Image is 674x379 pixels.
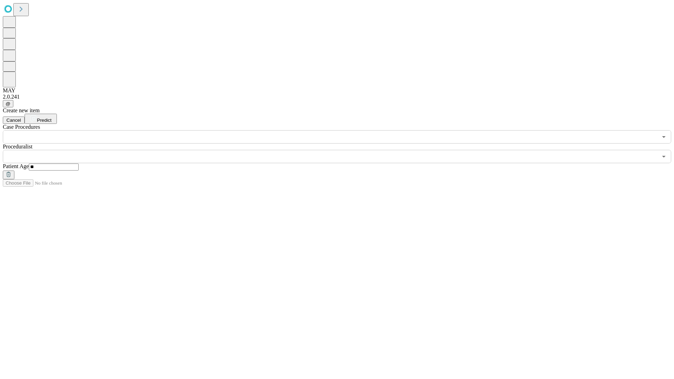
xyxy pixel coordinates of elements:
span: Proceduralist [3,144,32,149]
span: Scheduled Procedure [3,124,40,130]
button: @ [3,100,13,107]
div: MAY [3,87,671,94]
span: @ [6,101,11,106]
button: Open [659,132,669,142]
span: Create new item [3,107,40,113]
button: Predict [25,114,57,124]
span: Patient Age [3,163,29,169]
span: Predict [37,118,51,123]
span: Cancel [6,118,21,123]
div: 2.0.241 [3,94,671,100]
button: Open [659,152,669,161]
button: Cancel [3,117,25,124]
